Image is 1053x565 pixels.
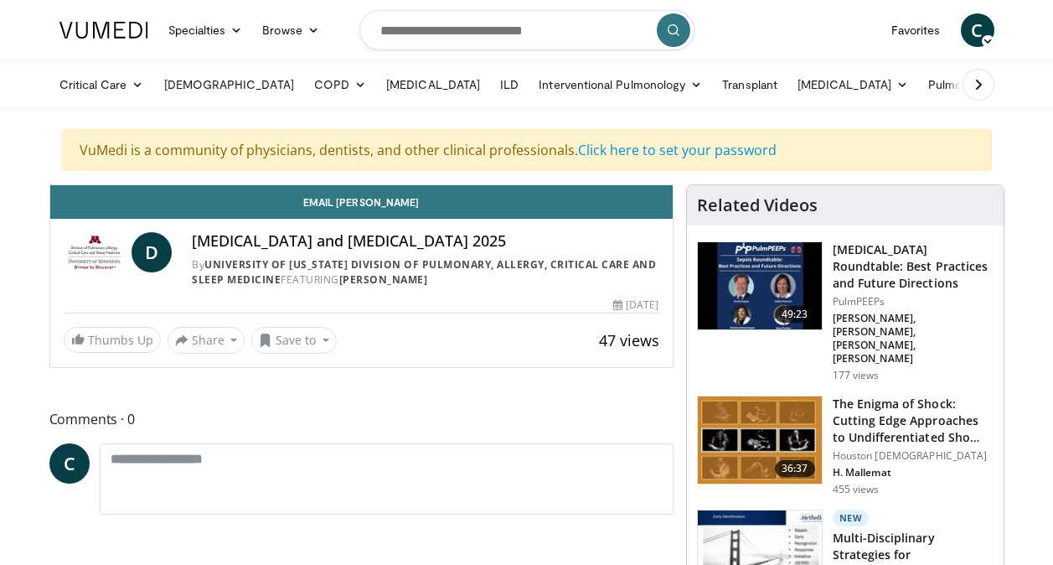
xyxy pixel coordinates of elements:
[578,141,777,159] a: Click here to set your password
[775,306,815,323] span: 49:23
[192,232,658,251] h4: [MEDICAL_DATA] and [MEDICAL_DATA] 2025
[304,68,376,101] a: COPD
[376,68,490,101] a: [MEDICAL_DATA]
[613,298,658,313] div: [DATE]
[59,22,148,39] img: VuMedi Logo
[192,257,658,288] div: By FEATURING
[775,460,815,477] span: 36:37
[833,312,994,365] p: [PERSON_NAME], [PERSON_NAME], [PERSON_NAME], [PERSON_NAME]
[158,13,253,47] a: Specialties
[599,330,659,350] span: 47 views
[64,232,126,272] img: University of Minnesota Division of Pulmonary, Allergy, Critical Care and Sleep Medicine
[833,466,994,479] p: H. Mallemat
[359,10,694,50] input: Search topics, interventions
[833,396,994,446] h3: The Enigma of Shock: Cutting Edge Approaches to Undifferentiated Sho…
[833,483,880,496] p: 455 views
[168,327,245,354] button: Share
[697,396,994,496] a: 36:37 The Enigma of Shock: Cutting Edge Approaches to Undifferentiated Sho… Houston [DEMOGRAPHIC_...
[49,68,154,101] a: Critical Care
[833,449,994,463] p: Houston [DEMOGRAPHIC_DATA]
[252,13,329,47] a: Browse
[64,327,161,353] a: Thumbs Up
[881,13,951,47] a: Favorites
[833,241,994,292] h3: [MEDICAL_DATA] Roundtable: Best Practices and Future Directions
[787,68,918,101] a: [MEDICAL_DATA]
[833,369,880,382] p: 177 views
[697,241,994,382] a: 49:23 [MEDICAL_DATA] Roundtable: Best Practices and Future Directions PulmPEEPs [PERSON_NAME], [P...
[529,68,712,101] a: Interventional Pulmonology
[698,242,822,329] img: c31b4da6-d9f8-4388-b301-058fa53cf16d.150x105_q85_crop-smart_upscale.jpg
[833,510,870,526] p: New
[339,272,428,287] a: [PERSON_NAME]
[490,68,529,101] a: ILD
[50,185,673,219] a: Email [PERSON_NAME]
[132,232,172,272] a: D
[698,397,822,484] img: 89ad8800-9605-4e9e-b157-c4286d600175.150x105_q85_crop-smart_upscale.jpg
[712,68,787,101] a: Transplant
[192,257,656,287] a: University of [US_STATE] Division of Pulmonary, Allergy, Critical Care and Sleep Medicine
[961,13,994,47] a: C
[251,327,337,354] button: Save to
[154,68,304,101] a: [DEMOGRAPHIC_DATA]
[62,129,992,171] div: VuMedi is a community of physicians, dentists, and other clinical professionals.
[49,443,90,484] a: C
[49,408,674,430] span: Comments 0
[697,195,818,215] h4: Related Videos
[833,295,994,308] p: PulmPEEPs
